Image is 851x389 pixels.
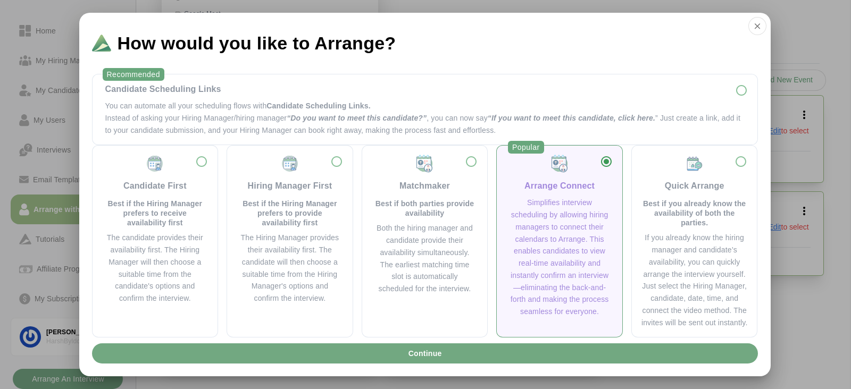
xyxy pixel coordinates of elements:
[118,34,396,52] span: How would you like to Arrange?
[685,154,704,173] img: Quick Arrange
[550,154,569,173] img: Matchmaker
[280,154,299,173] img: Client First
[287,114,427,122] span: “Do you want to meet this candidate?”
[524,180,595,192] div: Arrange Connect
[510,197,610,318] div: Simplifies interview scheduling by allowing hiring managers to connect their calendars to Arrange...
[105,83,745,96] div: Candidate Scheduling Links
[640,199,749,227] p: Best if you already know the availability of both the parties.
[92,35,111,52] img: Logo
[105,112,745,137] p: Instead of asking your Hiring Manager/hiring manager , you can now say ” Just create a link, add ...
[640,232,749,328] div: If you already know the hiring manager and candidate’s availability, you can quickly arrange the ...
[145,154,164,173] img: Candidate First
[488,114,655,122] span: “If you want to meet this candidate, click here.
[92,343,758,363] button: Continue
[105,100,745,112] p: You can automate all your scheduling flows with
[375,222,475,295] div: Both the hiring manager and candidate provide their availability simultaneously. The earliest mat...
[123,180,187,192] div: Candidate First
[665,180,724,192] div: Quick Arrange
[240,199,340,227] p: Best if the Hiring Manager prefers to provide availability first
[240,232,340,305] div: The Hiring Manager provides their availability first. The candidate will then choose a suitable t...
[103,68,164,81] div: Recommended
[415,154,434,173] img: Matchmaker
[375,199,475,218] p: Best if both parties provide availability
[407,343,441,363] span: Continue
[105,199,205,227] p: Best if the Hiring Manager prefers to receive availability first
[105,232,205,305] div: The candidate provides their availability first. The Hiring Manager will then choose a suitable t...
[266,102,370,110] span: Candidate Scheduling Links.
[508,141,544,154] div: Popular
[248,180,332,192] div: Hiring Manager First
[399,180,450,192] div: Matchmaker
